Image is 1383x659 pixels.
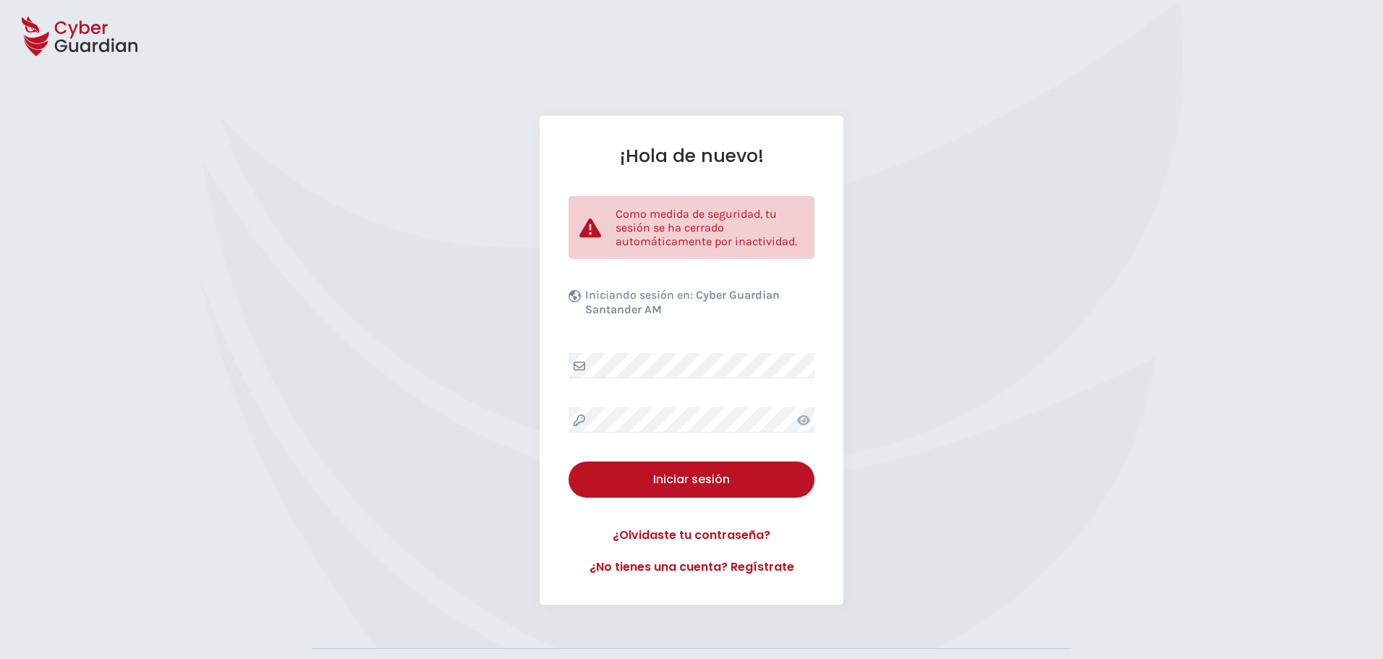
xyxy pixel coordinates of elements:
a: ¿Olvidaste tu contraseña? [569,527,814,544]
h1: ¡Hola de nuevo! [569,145,814,167]
p: Como medida de seguridad, tu sesión se ha cerrado automáticamente por inactividad. [616,207,804,248]
b: Cyber Guardian Santander AM [585,288,780,316]
button: Iniciar sesión [569,462,814,498]
p: Iniciando sesión en: [585,288,811,324]
div: Iniciar sesión [579,471,804,488]
a: ¿No tienes una cuenta? Regístrate [569,558,814,576]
